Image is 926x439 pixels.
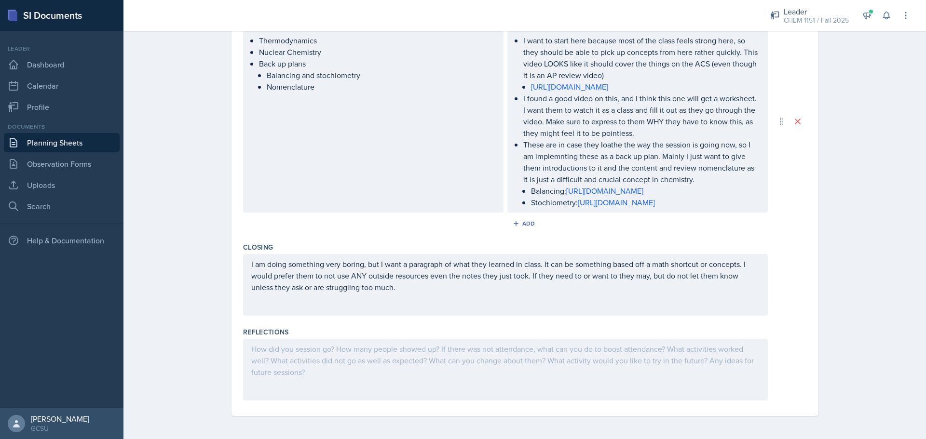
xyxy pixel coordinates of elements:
[566,186,643,196] a: [URL][DOMAIN_NAME]
[531,81,608,92] a: [URL][DOMAIN_NAME]
[784,6,849,17] div: Leader
[243,242,273,252] label: Closing
[259,58,495,69] p: Back up plans
[31,414,89,424] div: [PERSON_NAME]
[243,327,289,337] label: Reflections
[267,69,495,81] p: Balancing and stochiometry
[578,197,655,208] a: [URL][DOMAIN_NAME]
[4,154,120,173] a: Observation Forms
[259,35,495,46] p: Thermodynamics
[259,46,495,58] p: Nuclear Chemistry
[4,133,120,152] a: Planning Sheets
[531,197,760,208] p: Stochiometry:
[515,220,535,227] div: Add
[531,185,760,197] p: Balancing:
[523,139,760,185] p: These are in case they loathe the way the session is going now, so I am implemnting these as a ba...
[4,231,120,250] div: Help & Documentation
[784,15,849,26] div: CHEM 1151 / Fall 2025
[267,81,495,93] p: Nomenclature
[31,424,89,433] div: GCSU
[4,197,120,216] a: Search
[4,44,120,53] div: Leader
[4,175,120,195] a: Uploads
[4,55,120,74] a: Dashboard
[523,93,760,139] p: I found a good video on this, and I think this one will get a worksheet. I want them to watch it ...
[251,258,760,293] p: I am doing something very boring, but I want a paragraph of what they learned in class. It can be...
[4,97,120,117] a: Profile
[4,76,120,95] a: Calendar
[523,35,760,81] p: I want to start here because most of the class feels strong here, so they should be able to pick ...
[509,216,541,231] button: Add
[4,122,120,131] div: Documents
